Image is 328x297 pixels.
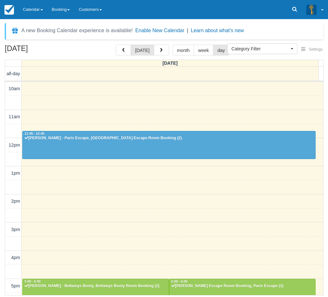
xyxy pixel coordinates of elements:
button: day [213,45,229,55]
span: [DATE] [162,61,178,66]
button: Enable New Calendar [135,27,184,34]
span: 11am [9,114,20,119]
span: Settings [309,47,323,52]
a: 11:45 - 12:45[PERSON_NAME] - Paris Escape, [GEOGRAPHIC_DATA] Escape Room Booking (2) [22,131,316,159]
span: 5:00 - 6:00 [25,280,41,283]
div: [PERSON_NAME] Escape Room Booking, Paris Escape (2) [171,284,314,289]
span: | [187,28,188,33]
div: [PERSON_NAME] - Bellamys Booty, Bellamys Booty Room Booking (2) [24,284,167,289]
span: 5pm [11,283,20,288]
div: [PERSON_NAME] - Paris Escape, [GEOGRAPHIC_DATA] Escape Room Booking (2) [24,136,314,141]
span: 2pm [11,199,20,204]
button: [DATE] [131,45,154,55]
img: A3 [306,4,317,15]
span: Category Filter [232,46,289,52]
button: Settings [297,45,326,54]
span: 12pm [9,142,20,148]
span: 1pm [11,170,20,176]
img: checkfront-main-nav-mini-logo.png [4,5,14,15]
span: all-day [7,71,20,76]
span: 10am [9,86,20,91]
button: month [173,45,194,55]
span: 5:00 - 6:00 [171,280,188,283]
h2: [DATE] [5,45,85,56]
a: Learn about what's new [191,28,244,33]
button: week [194,45,213,55]
span: 4pm [11,255,20,260]
span: 3pm [11,227,20,232]
div: A new Booking Calendar experience is available! [21,27,133,34]
button: Category Filter [227,43,297,54]
span: 11:45 - 12:45 [25,132,44,135]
